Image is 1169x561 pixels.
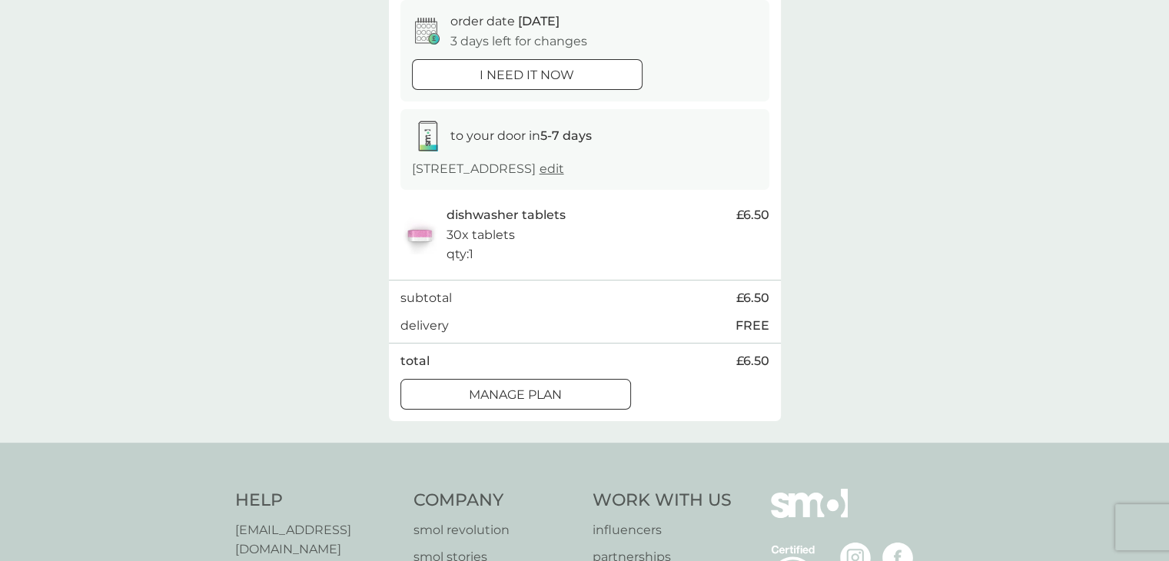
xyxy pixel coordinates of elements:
p: subtotal [400,288,452,308]
p: FREE [736,316,769,336]
p: dishwasher tablets [447,205,566,225]
p: i need it now [480,65,574,85]
h4: Work With Us [593,489,732,513]
p: qty : 1 [447,244,473,264]
p: Manage plan [469,385,562,405]
a: smol revolution [413,520,577,540]
p: 3 days left for changes [450,32,587,51]
p: [STREET_ADDRESS] [412,159,564,179]
p: delivery [400,316,449,336]
span: [DATE] [518,14,560,28]
strong: 5-7 days [540,128,592,143]
h4: Company [413,489,577,513]
p: 30x tablets [447,225,515,245]
span: £6.50 [736,205,769,225]
h4: Help [235,489,399,513]
button: i need it now [412,59,643,90]
a: [EMAIL_ADDRESS][DOMAIN_NAME] [235,520,399,559]
span: to your door in [450,128,592,143]
span: £6.50 [736,351,769,371]
p: order date [450,12,560,32]
button: Manage plan [400,379,631,410]
p: total [400,351,430,371]
img: smol [771,489,848,541]
a: edit [540,161,564,176]
span: £6.50 [736,288,769,308]
a: influencers [593,520,732,540]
